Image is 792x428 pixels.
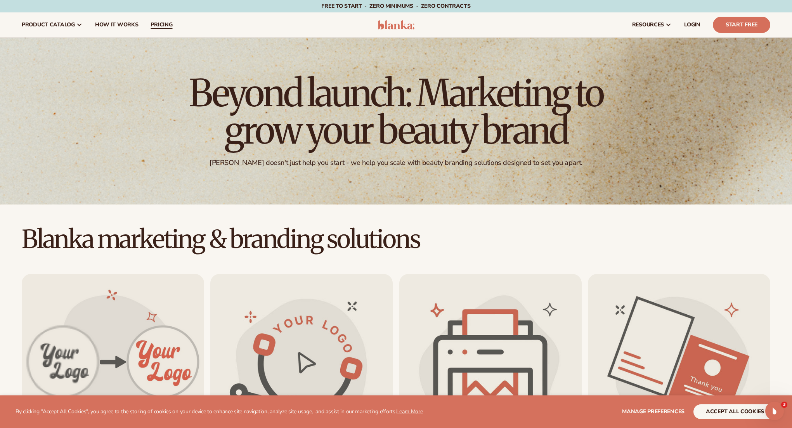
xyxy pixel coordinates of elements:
[16,12,89,37] a: product catalog
[95,22,139,28] span: How It Works
[183,75,610,149] h1: Beyond launch: Marketing to grow your beauty brand
[781,402,787,408] span: 3
[16,409,423,415] p: By clicking "Accept All Cookies", you agree to the storing of cookies on your device to enhance s...
[22,22,75,28] span: product catalog
[144,12,179,37] a: pricing
[89,12,145,37] a: How It Works
[210,158,582,167] div: [PERSON_NAME] doesn't just help you start - we help you scale with beauty branding solutions desi...
[632,22,664,28] span: resources
[151,22,172,28] span: pricing
[622,408,685,415] span: Manage preferences
[684,22,700,28] span: LOGIN
[626,12,678,37] a: resources
[321,2,470,10] span: Free to start · ZERO minimums · ZERO contracts
[713,17,770,33] a: Start Free
[678,12,707,37] a: LOGIN
[693,404,776,419] button: accept all cookies
[622,404,685,419] button: Manage preferences
[378,20,414,29] img: logo
[765,402,784,420] iframe: Intercom live chat
[396,408,423,415] a: Learn More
